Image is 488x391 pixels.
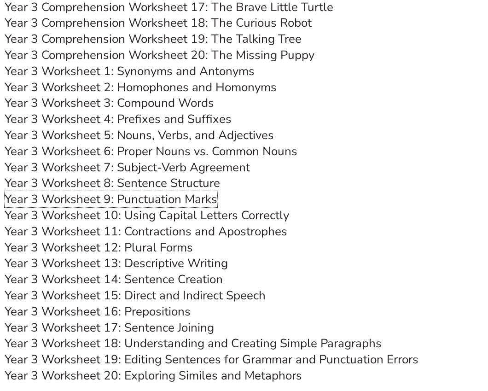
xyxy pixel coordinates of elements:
[5,320,214,336] a: Year 3 Worksheet 17: Sentence Joining
[5,303,191,320] a: Year 3 Worksheet 16: Prepositions
[5,63,255,79] a: Year 3 Worksheet 1: Synonyms and Antonyms
[5,239,193,256] a: Year 3 Worksheet 12: Plural Forms
[5,207,289,223] a: Year 3 Worksheet 10: Using Capital Letters Correctly
[5,127,274,143] a: Year 3 Worksheet 5: Nouns, Verbs, and Adjectives
[5,95,214,111] a: Year 3 Worksheet 3: Compound Words
[5,223,287,239] a: Year 3 Worksheet 11: Contractions and Apostrophes
[5,255,228,271] a: Year 3 Worksheet 13: Descriptive Writing
[330,287,488,391] iframe: Chat Widget
[5,15,312,31] a: Year 3 Comprehension Worksheet 18: The Curious Robot
[5,287,266,303] a: Year 3 Worksheet 15: Direct and Indirect Speech
[5,368,302,384] a: Year 3 Worksheet 20: Exploring Similes and Metaphors
[5,143,297,159] a: Year 3 Worksheet 6: Proper Nouns vs. Common Nouns
[5,335,382,351] a: Year 3 Worksheet 18: Understanding and Creating Simple Paragraphs
[5,191,217,207] a: Year 3 Worksheet 9: Punctuation Marks
[5,31,302,47] a: Year 3 Comprehension Worksheet 19: The Talking Tree
[5,175,220,191] a: Year 3 Worksheet 8: Sentence Structure
[5,351,418,368] a: Year 3 Worksheet 19: Editing Sentences for Grammar and Punctuation Errors
[5,271,223,287] a: Year 3 Worksheet 14: Sentence Creation
[5,79,277,95] a: Year 3 Worksheet 2: Homophones and Homonyms
[5,111,232,127] a: Year 3 Worksheet 4: Prefixes and Suffixes
[5,159,250,175] a: Year 3 Worksheet 7: Subject-Verb Agreement
[5,47,314,63] a: Year 3 Comprehension Worksheet 20: The Missing Puppy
